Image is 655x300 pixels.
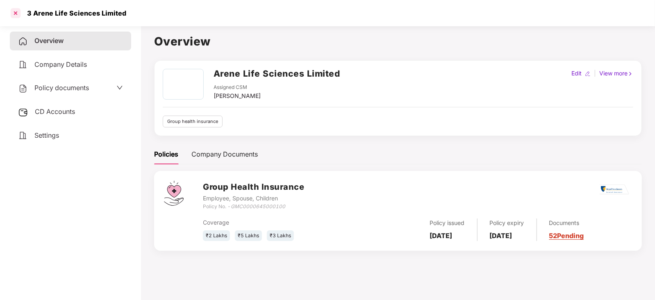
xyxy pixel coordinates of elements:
div: Policy issued [430,218,465,227]
div: Policies [154,149,178,159]
div: Coverage [203,218,346,227]
span: Settings [34,131,59,139]
img: rightIcon [628,71,633,77]
div: | [592,69,598,78]
div: Edit [570,69,583,78]
div: Group health insurance [163,116,223,127]
div: Documents [549,218,584,227]
img: svg+xml;base64,PHN2ZyB4bWxucz0iaHR0cDovL3d3dy53My5vcmcvMjAwMC9zdmciIHdpZHRoPSIyNCIgaGVpZ2h0PSIyNC... [18,36,28,46]
img: editIcon [585,71,591,77]
a: 52 Pending [549,232,584,240]
img: svg+xml;base64,PHN2ZyB4bWxucz0iaHR0cDovL3d3dy53My5vcmcvMjAwMC9zdmciIHdpZHRoPSIyNCIgaGVpZ2h0PSIyNC... [18,60,28,70]
div: Policy expiry [490,218,524,227]
h3: Group Health Insurance [203,181,304,193]
b: [DATE] [430,232,453,240]
img: svg+xml;base64,PHN2ZyB4bWxucz0iaHR0cDovL3d3dy53My5vcmcvMjAwMC9zdmciIHdpZHRoPSIyNCIgaGVpZ2h0PSIyNC... [18,131,28,141]
span: Company Details [34,60,87,68]
span: CD Accounts [35,107,75,116]
div: ₹3 Lakhs [267,230,294,241]
img: svg+xml;base64,PHN2ZyB4bWxucz0iaHR0cDovL3d3dy53My5vcmcvMjAwMC9zdmciIHdpZHRoPSIyNCIgaGVpZ2h0PSIyNC... [18,84,28,93]
div: [PERSON_NAME] [214,91,261,100]
div: Policy No. - [203,203,304,211]
span: Policy documents [34,84,89,92]
h2: Arene Life Sciences Limited [214,67,340,80]
img: rsi.png [600,184,629,195]
i: GMC0000645000100 [231,203,285,209]
b: [DATE] [490,232,512,240]
span: down [116,84,123,91]
div: 3 Arene Life Sciences Limited [22,9,126,17]
span: Overview [34,36,64,45]
img: svg+xml;base64,PHN2ZyB3aWR0aD0iMjUiIGhlaWdodD0iMjQiIHZpZXdCb3g9IjAgMCAyNSAyNCIgZmlsbD0ibm9uZSIgeG... [18,107,28,117]
div: Employee, Spouse, Children [203,194,304,203]
div: Company Documents [191,149,258,159]
div: View more [598,69,635,78]
h1: Overview [154,32,642,50]
img: svg+xml;base64,PHN2ZyB4bWxucz0iaHR0cDovL3d3dy53My5vcmcvMjAwMC9zdmciIHdpZHRoPSI0Ny43MTQiIGhlaWdodD... [164,181,184,206]
div: ₹2 Lakhs [203,230,230,241]
div: Assigned CSM [214,84,261,91]
div: ₹5 Lakhs [235,230,262,241]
